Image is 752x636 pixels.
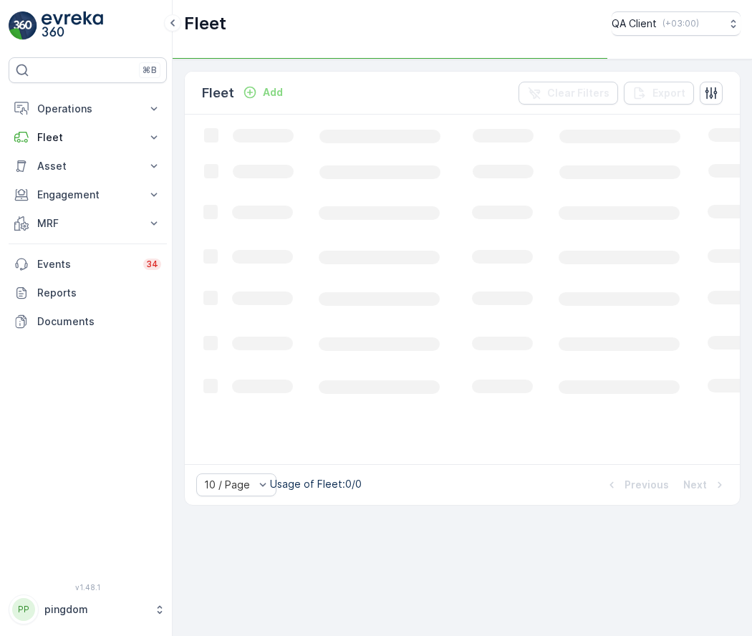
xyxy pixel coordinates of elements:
[12,598,35,621] div: PP
[612,11,741,36] button: QA Client(+03:00)
[547,86,609,100] p: Clear Filters
[263,85,283,100] p: Add
[9,11,37,40] img: logo
[603,476,670,493] button: Previous
[682,476,728,493] button: Next
[37,102,138,116] p: Operations
[270,477,362,491] p: Usage of Fleet : 0/0
[37,314,161,329] p: Documents
[37,130,138,145] p: Fleet
[9,594,167,625] button: PPpingdom
[519,82,618,105] button: Clear Filters
[37,216,138,231] p: MRF
[683,478,707,492] p: Next
[9,95,167,123] button: Operations
[9,152,167,180] button: Asset
[652,86,685,100] p: Export
[9,123,167,152] button: Fleet
[184,12,226,35] p: Fleet
[9,307,167,336] a: Documents
[625,478,669,492] p: Previous
[9,180,167,209] button: Engagement
[662,18,699,29] p: ( +03:00 )
[146,259,158,270] p: 34
[9,209,167,238] button: MRF
[202,83,234,103] p: Fleet
[612,16,657,31] p: QA Client
[624,82,694,105] button: Export
[42,11,103,40] img: logo_light-DOdMpM7g.png
[37,159,138,173] p: Asset
[9,583,167,592] span: v 1.48.1
[143,64,157,76] p: ⌘B
[44,602,147,617] p: pingdom
[9,279,167,307] a: Reports
[37,257,135,271] p: Events
[37,286,161,300] p: Reports
[9,250,167,279] a: Events34
[237,84,289,101] button: Add
[37,188,138,202] p: Engagement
